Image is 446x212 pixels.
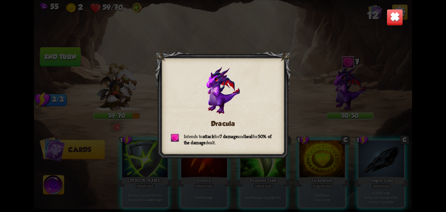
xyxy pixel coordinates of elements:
[170,133,276,146] p: Intends to for and for dealt.
[184,133,272,146] b: 50% of the damage
[170,133,179,142] img: Life_Steal.png
[220,133,238,139] b: 7 damage
[206,66,240,114] img: Dracula_Dragon.png
[170,120,276,127] h3: Dracula
[203,133,214,139] b: attack
[387,9,403,25] img: Close_Button.png
[245,133,252,139] b: heal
